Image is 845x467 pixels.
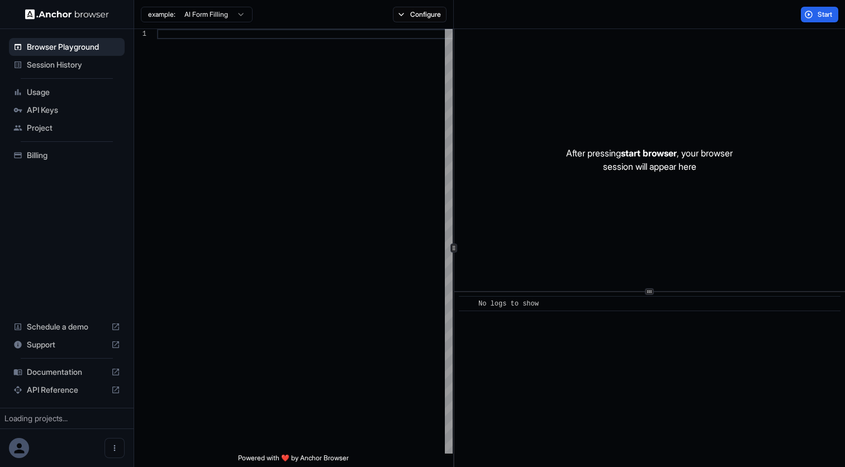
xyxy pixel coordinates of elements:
button: Open menu [105,438,125,458]
div: 1 [134,29,146,39]
div: Billing [9,146,125,164]
div: Schedule a demo [9,318,125,336]
span: Session History [27,59,120,70]
span: Start [818,10,833,19]
span: API Keys [27,104,120,116]
div: API Keys [9,101,125,119]
span: example: [148,10,175,19]
span: Schedule a demo [27,321,107,332]
span: ​ [464,298,470,309]
div: Usage [9,83,125,101]
p: After pressing , your browser session will appear here [566,146,733,173]
div: Support [9,336,125,354]
button: Start [801,7,838,22]
span: start browser [621,147,677,159]
div: Browser Playground [9,38,125,56]
div: Loading projects... [4,413,129,424]
span: API Reference [27,384,107,395]
img: Anchor Logo [25,9,109,20]
span: Usage [27,87,120,98]
span: Documentation [27,366,107,378]
div: Documentation [9,363,125,381]
span: No logs to show [478,300,539,308]
span: Browser Playground [27,41,120,53]
span: Support [27,339,107,350]
span: Project [27,122,120,134]
div: API Reference [9,381,125,399]
span: Billing [27,150,120,161]
div: Session History [9,56,125,74]
div: Project [9,119,125,137]
button: Configure [393,7,447,22]
span: Powered with ❤️ by Anchor Browser [238,454,349,467]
